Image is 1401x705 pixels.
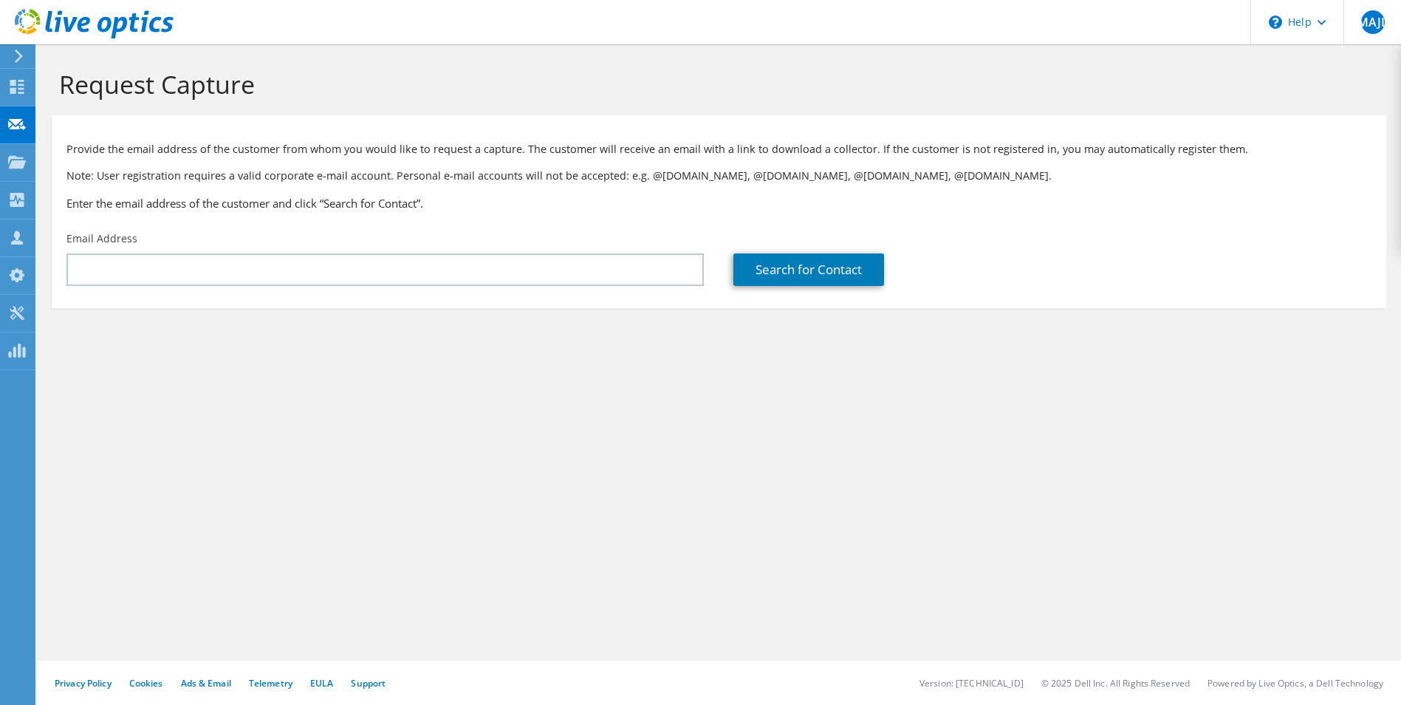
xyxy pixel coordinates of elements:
a: Telemetry [249,677,292,689]
a: Privacy Policy [55,677,112,689]
a: Support [351,677,386,689]
p: Provide the email address of the customer from whom you would like to request a capture. The cust... [66,141,1371,157]
p: Note: User registration requires a valid corporate e-mail account. Personal e-mail accounts will ... [66,168,1371,184]
a: EULA [310,677,333,689]
label: Email Address [66,231,137,246]
svg: \n [1269,16,1282,29]
h3: Enter the email address of the customer and click “Search for Contact”. [66,195,1371,211]
li: Powered by Live Optics, a Dell Technology [1208,677,1383,689]
li: Version: [TECHNICAL_ID] [919,677,1024,689]
h1: Request Capture [59,69,1371,100]
a: Cookies [129,677,163,689]
span: MAJL [1361,10,1385,34]
li: © 2025 Dell Inc. All Rights Reserved [1041,677,1190,689]
a: Ads & Email [181,677,231,689]
a: Search for Contact [733,253,884,286]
